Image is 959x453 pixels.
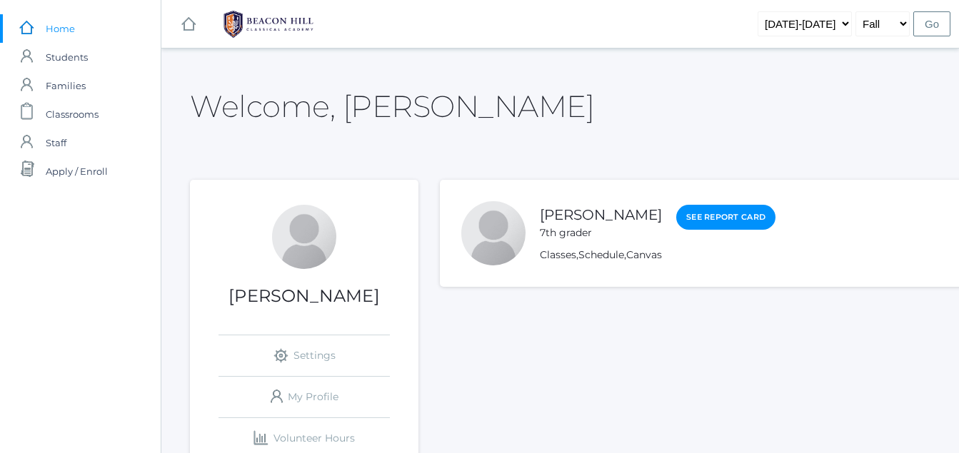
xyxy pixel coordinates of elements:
a: My Profile [219,377,390,417]
input: Go [913,11,950,36]
h1: [PERSON_NAME] [190,287,418,305]
img: BHCALogos-05-308ed15e86a5a0abce9b8dd61676a3503ac9727e845dece92d48e8588c001991.png [215,6,322,42]
div: Brenda Emmett [272,205,336,269]
a: Settings [219,335,390,376]
a: Classes [540,248,576,261]
span: Apply / Enroll [46,157,108,185]
div: 7th grader [540,225,662,240]
a: Schedule [578,248,624,261]
h2: Welcome, [PERSON_NAME] [190,90,594,123]
span: Home [46,14,75,43]
span: Students [46,43,88,71]
a: Canvas [626,248,662,261]
span: Classrooms [46,100,99,128]
a: See Report Card [676,205,775,230]
div: Berke Emmett [461,201,526,265]
a: [PERSON_NAME] [540,206,662,223]
div: , , [540,248,775,263]
span: Families [46,71,86,100]
span: Staff [46,128,66,157]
